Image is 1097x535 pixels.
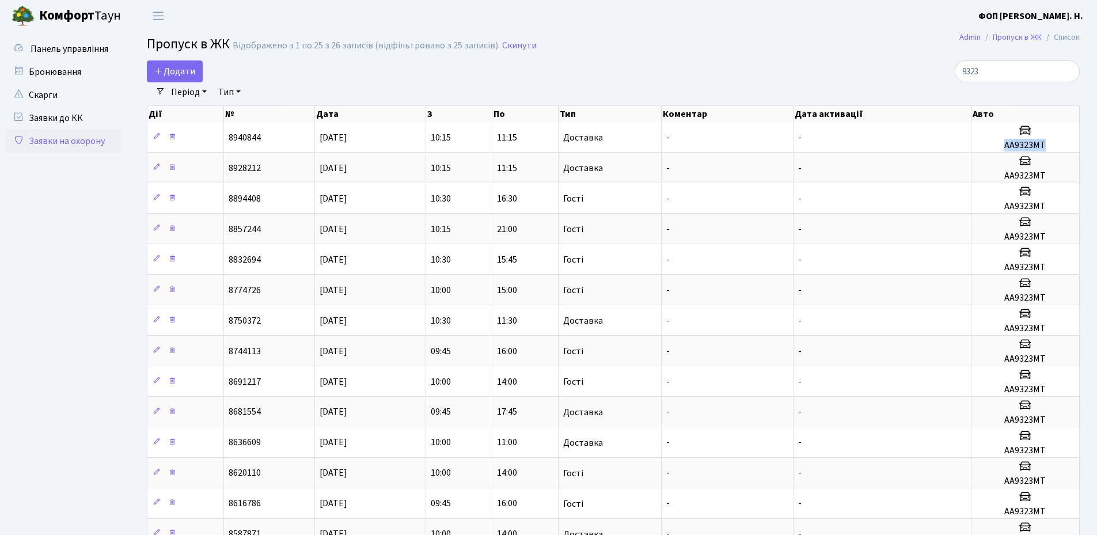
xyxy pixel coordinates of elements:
[798,375,802,388] span: -
[976,140,1075,151] h5: АА9323МТ
[666,467,670,480] span: -
[798,498,802,510] span: -
[563,347,583,356] span: Гості
[224,106,315,122] th: №
[320,437,347,449] span: [DATE]
[6,60,121,84] a: Бронювання
[233,40,500,51] div: Відображено з 1 по 25 з 26 записів (відфільтровано з 25 записів).
[320,467,347,480] span: [DATE]
[320,223,347,236] span: [DATE]
[214,82,245,102] a: Тип
[976,170,1075,181] h5: АА9323МТ
[971,106,1080,122] th: Авто
[976,323,1075,334] h5: АА9323МТ
[666,223,670,236] span: -
[666,284,670,297] span: -
[497,192,517,205] span: 16:30
[229,162,261,174] span: 8928212
[666,406,670,419] span: -
[229,437,261,449] span: 8636609
[502,40,537,51] a: Скинути
[12,5,35,28] img: logo.png
[976,262,1075,273] h5: АА9323МТ
[563,286,583,295] span: Гості
[229,375,261,388] span: 8691217
[662,106,794,122] th: Коментар
[320,375,347,388] span: [DATE]
[39,6,94,25] b: Комфорт
[563,499,583,509] span: Гості
[563,408,603,417] span: Доставка
[666,345,670,358] span: -
[978,10,1083,22] b: ФОП [PERSON_NAME]. Н.
[39,6,121,26] span: Таун
[798,284,802,297] span: -
[6,130,121,153] a: Заявки на охорону
[229,406,261,419] span: 8681554
[976,232,1075,242] h5: АА9323МТ
[431,284,451,297] span: 10:00
[426,106,492,122] th: З
[976,384,1075,395] h5: АА9323МТ
[497,131,517,144] span: 11:15
[497,375,517,388] span: 14:00
[563,194,583,203] span: Гості
[144,6,173,25] button: Переключити навігацію
[431,314,451,327] span: 10:30
[497,253,517,266] span: 15:45
[563,438,603,447] span: Доставка
[563,377,583,386] span: Гості
[798,223,802,236] span: -
[955,60,1080,82] input: Пошук...
[976,201,1075,212] h5: АА9323МТ
[431,345,451,358] span: 09:45
[976,354,1075,365] h5: АА9323МТ
[229,223,261,236] span: 8857244
[431,498,451,510] span: 09:45
[666,253,670,266] span: -
[229,314,261,327] span: 8750372
[976,506,1075,517] h5: АА9323МТ
[563,133,603,142] span: Доставка
[798,437,802,449] span: -
[320,345,347,358] span: [DATE]
[497,162,517,174] span: 11:15
[666,162,670,174] span: -
[497,467,517,480] span: 14:00
[431,223,451,236] span: 10:15
[798,406,802,419] span: -
[798,314,802,327] span: -
[229,253,261,266] span: 8832694
[563,225,583,234] span: Гості
[147,34,230,54] span: Пропуск в ЖК
[976,445,1075,456] h5: АА9323МТ
[666,375,670,388] span: -
[320,192,347,205] span: [DATE]
[942,25,1097,50] nav: breadcrumb
[320,253,347,266] span: [DATE]
[794,106,971,122] th: Дата активації
[492,106,559,122] th: По
[431,192,451,205] span: 10:30
[166,82,211,102] a: Період
[320,498,347,510] span: [DATE]
[229,284,261,297] span: 8774726
[147,106,224,122] th: Дії
[978,9,1083,23] a: ФОП [PERSON_NAME]. Н.
[229,192,261,205] span: 8894408
[229,345,261,358] span: 8744113
[497,284,517,297] span: 15:00
[431,375,451,388] span: 10:00
[154,65,195,78] span: Додати
[798,253,802,266] span: -
[798,345,802,358] span: -
[976,415,1075,426] h5: АА9323МТ
[320,314,347,327] span: [DATE]
[976,293,1075,303] h5: АА9323МТ
[497,437,517,449] span: 11:00
[497,345,517,358] span: 16:00
[147,60,203,82] a: Додати
[798,131,802,144] span: -
[320,162,347,174] span: [DATE]
[229,467,261,480] span: 8620110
